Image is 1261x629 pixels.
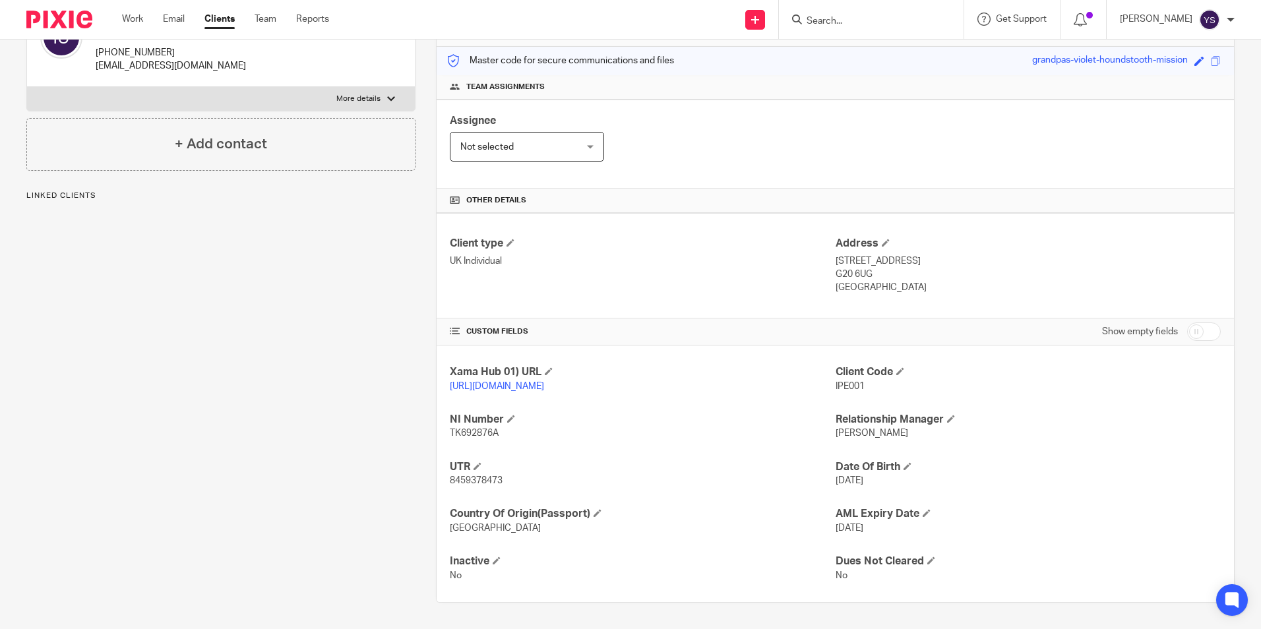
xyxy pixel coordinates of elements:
h4: Relationship Manager [836,413,1221,427]
p: [EMAIL_ADDRESS][DOMAIN_NAME] [96,59,246,73]
h4: Dues Not Cleared [836,554,1221,568]
h4: Xama Hub 01) URL [450,365,835,379]
a: Reports [296,13,329,26]
img: svg%3E [1199,9,1220,30]
p: More details [336,94,381,104]
p: [STREET_ADDRESS] [836,255,1221,268]
p: [PERSON_NAME] [1120,13,1192,26]
a: Clients [204,13,235,26]
h4: NI Number [450,413,835,427]
h4: Country Of Origin(Passport) [450,507,835,521]
p: [PHONE_NUMBER] [96,46,246,59]
a: Work [122,13,143,26]
div: grandpas-violet-houndstooth-mission [1032,53,1188,69]
p: G20 6UG [836,268,1221,281]
h4: + Add contact [175,134,267,154]
span: Team assignments [466,82,545,92]
a: Team [255,13,276,26]
p: UK Individual [450,255,835,268]
img: Pixie [26,11,92,28]
span: [DATE] [836,476,863,485]
span: TK692876A [450,429,499,438]
p: Linked clients [26,191,415,201]
h4: Client Code [836,365,1221,379]
span: No [836,571,847,580]
span: Other details [466,195,526,206]
span: [DATE] [836,524,863,533]
h4: Date Of Birth [836,460,1221,474]
label: Show empty fields [1102,325,1178,338]
span: IPE001 [836,382,865,391]
span: No [450,571,462,580]
p: Master code for secure communications and files [446,54,674,67]
span: Assignee [450,115,496,126]
input: Search [805,16,924,28]
span: [GEOGRAPHIC_DATA] [450,524,541,533]
span: [PERSON_NAME] [836,429,908,438]
h4: UTR [450,460,835,474]
h4: Address [836,237,1221,251]
h4: Client type [450,237,835,251]
span: Get Support [996,15,1047,24]
a: Email [163,13,185,26]
h4: AML Expiry Date [836,507,1221,521]
a: [URL][DOMAIN_NAME] [450,382,544,391]
h4: CUSTOM FIELDS [450,326,835,337]
span: Not selected [460,142,514,152]
h4: Inactive [450,554,835,568]
p: [GEOGRAPHIC_DATA] [836,281,1221,294]
span: 8459378473 [450,476,503,485]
